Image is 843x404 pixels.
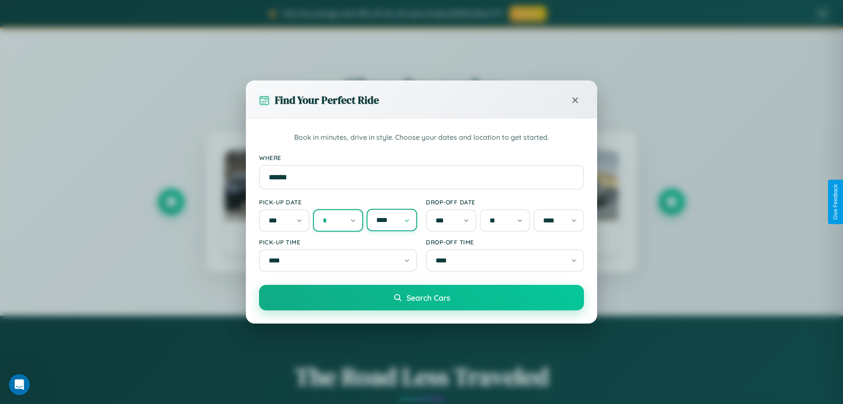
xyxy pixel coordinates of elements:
h3: Find Your Perfect Ride [275,93,379,107]
button: Search Cars [259,285,584,310]
label: Pick-up Time [259,238,417,246]
label: Drop-off Date [426,198,584,206]
span: Search Cars [407,293,450,302]
p: Book in minutes, drive in style. Choose your dates and location to get started. [259,132,584,143]
label: Pick-up Date [259,198,417,206]
label: Drop-off Time [426,238,584,246]
label: Where [259,154,584,161]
